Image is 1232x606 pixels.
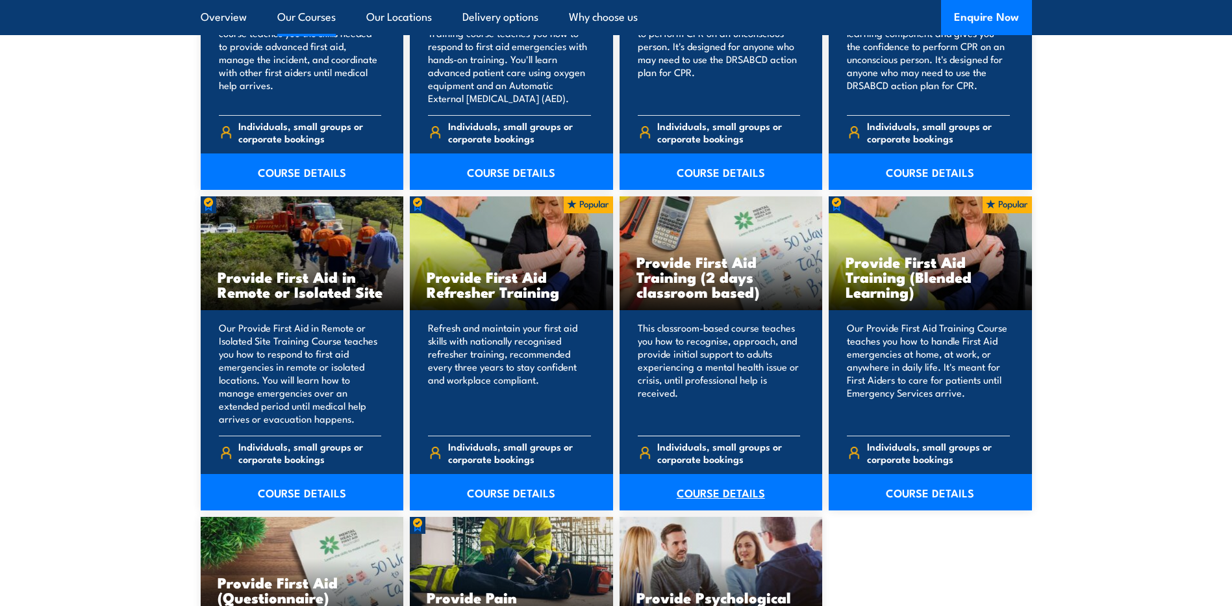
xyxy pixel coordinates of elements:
p: Our Provide First Aid in Remote or Isolated Site Training Course teaches you how to respond to fi... [219,321,382,425]
span: Individuals, small groups or corporate bookings [867,120,1010,144]
a: COURSE DETAILS [410,474,613,510]
span: Individuals, small groups or corporate bookings [448,440,591,465]
a: COURSE DETAILS [620,153,823,190]
p: Our Advanced [MEDICAL_DATA] Training course teaches you how to respond to first aid emergencies w... [428,14,591,105]
p: Our Provide First Aid Training Course teaches you how to handle First Aid emergencies at home, at... [847,321,1010,425]
h3: Provide First Aid Refresher Training [427,269,596,299]
span: Individuals, small groups or corporate bookings [657,120,800,144]
a: COURSE DETAILS [620,474,823,510]
h3: Provide First Aid Training (2 days classroom based) [636,254,806,299]
p: This course includes a pre-course learning component and gives you the confidence to perform CPR ... [847,14,1010,105]
a: COURSE DETAILS [829,474,1032,510]
span: Individuals, small groups or corporate bookings [657,440,800,465]
span: Individuals, small groups or corporate bookings [238,440,381,465]
h3: Provide First Aid in Remote or Isolated Site [218,269,387,299]
a: COURSE DETAILS [410,153,613,190]
p: This course gives you the confidence to perform CPR on an unconscious person. It's designed for a... [638,14,801,105]
span: Individuals, small groups or corporate bookings [867,440,1010,465]
a: COURSE DETAILS [829,153,1032,190]
p: This classroom-based course teaches you how to recognise, approach, and provide initial support t... [638,321,801,425]
a: COURSE DETAILS [201,153,404,190]
span: Individuals, small groups or corporate bookings [238,120,381,144]
p: Refresh and maintain your first aid skills with nationally recognised refresher training, recomme... [428,321,591,425]
a: COURSE DETAILS [201,474,404,510]
p: Our Advanced First Aid training course teaches you the skills needed to provide advanced first ai... [219,14,382,105]
h3: Provide First Aid Training (Blended Learning) [846,254,1015,299]
span: Individuals, small groups or corporate bookings [448,120,591,144]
